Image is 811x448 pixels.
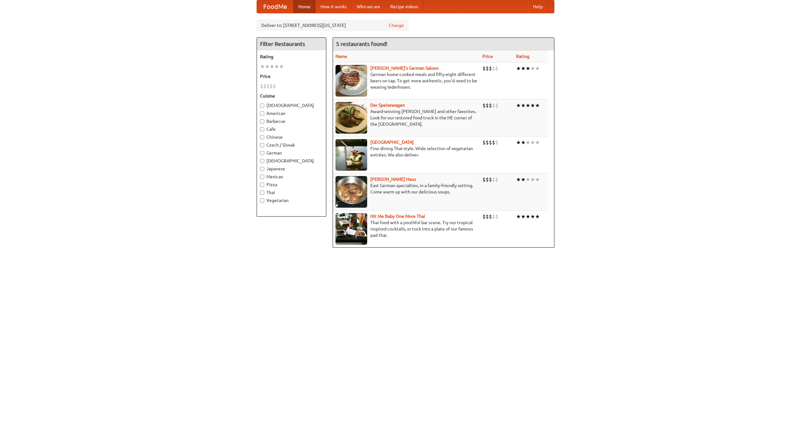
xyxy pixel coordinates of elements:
li: ★ [530,213,535,220]
li: $ [273,83,276,90]
li: ★ [526,176,530,183]
li: $ [486,65,489,72]
li: ★ [530,176,535,183]
li: ★ [274,63,279,70]
li: ★ [265,63,270,70]
input: American [260,111,264,116]
li: $ [495,176,498,183]
li: ★ [526,213,530,220]
a: [PERSON_NAME]'s German Saloon [370,66,439,71]
label: Thai [260,189,323,196]
li: $ [495,65,498,72]
h4: Filter Restaurants [257,38,326,50]
li: $ [492,139,495,146]
li: ★ [521,139,526,146]
li: ★ [270,63,274,70]
li: $ [492,176,495,183]
li: $ [489,139,492,146]
label: American [260,110,323,117]
li: ★ [535,213,540,220]
a: [GEOGRAPHIC_DATA] [370,140,414,145]
a: Change [389,22,404,28]
li: $ [489,65,492,72]
a: Der Speisewagen [370,103,405,108]
a: Who we are [352,0,385,13]
label: Mexican [260,174,323,180]
a: Home [293,0,316,13]
label: German [260,150,323,156]
li: $ [492,102,495,109]
li: $ [482,102,486,109]
h5: Cuisine [260,93,323,99]
a: Recipe videos [385,0,423,13]
li: ★ [260,63,265,70]
h5: Price [260,73,323,79]
label: Japanese [260,166,323,172]
li: $ [495,139,498,146]
li: $ [495,213,498,220]
label: Pizza [260,181,323,188]
li: ★ [521,213,526,220]
a: Price [482,54,493,59]
li: ★ [535,65,540,72]
li: $ [486,102,489,109]
li: ★ [535,102,540,109]
p: German home-cooked meals and fifty-eight different beers on tap. To get more authentic, you'd nee... [335,71,477,90]
a: Hit Me Baby One More Thai [370,214,425,219]
li: ★ [516,213,521,220]
input: Czech / Slovak [260,143,264,147]
li: $ [482,139,486,146]
li: $ [486,213,489,220]
h5: Rating [260,54,323,60]
li: ★ [526,65,530,72]
a: FoodMe [257,0,293,13]
label: Vegetarian [260,197,323,204]
ng-pluralize: 5 restaurants found! [336,41,387,47]
img: babythai.jpg [335,213,367,245]
li: ★ [526,102,530,109]
li: ★ [516,176,521,183]
li: ★ [279,63,284,70]
li: ★ [530,65,535,72]
img: esthers.jpg [335,65,367,97]
li: $ [482,65,486,72]
li: $ [495,102,498,109]
img: satay.jpg [335,139,367,171]
a: Rating [516,54,529,59]
li: $ [266,83,270,90]
a: How it works [316,0,352,13]
img: speisewagen.jpg [335,102,367,134]
li: ★ [535,139,540,146]
li: $ [270,83,273,90]
b: [PERSON_NAME] Haus [370,177,416,182]
p: Fine dining Thai-style. Wide selection of vegetarian entrées. We also deliver. [335,145,477,158]
li: $ [486,176,489,183]
li: ★ [526,139,530,146]
label: Czech / Slovak [260,142,323,148]
p: Award-winning [PERSON_NAME] and other favorites. Look for our restored food truck in the NE corne... [335,108,477,127]
div: Deliver to: [STREET_ADDRESS][US_STATE] [257,20,409,31]
li: ★ [535,176,540,183]
input: Pizza [260,183,264,187]
label: Cafe [260,126,323,132]
li: $ [482,213,486,220]
li: $ [486,139,489,146]
li: $ [489,213,492,220]
li: ★ [516,65,521,72]
li: ★ [516,102,521,109]
a: Help [528,0,548,13]
p: Thai food with a youthful bar scene. Try our tropical inspired cocktails, or tuck into a plate of... [335,219,477,238]
input: Chinese [260,135,264,139]
input: Cafe [260,127,264,131]
li: ★ [530,139,535,146]
li: ★ [516,139,521,146]
li: ★ [521,65,526,72]
li: $ [489,102,492,109]
label: Barbecue [260,118,323,124]
input: German [260,151,264,155]
input: [DEMOGRAPHIC_DATA] [260,104,264,108]
li: $ [260,83,263,90]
